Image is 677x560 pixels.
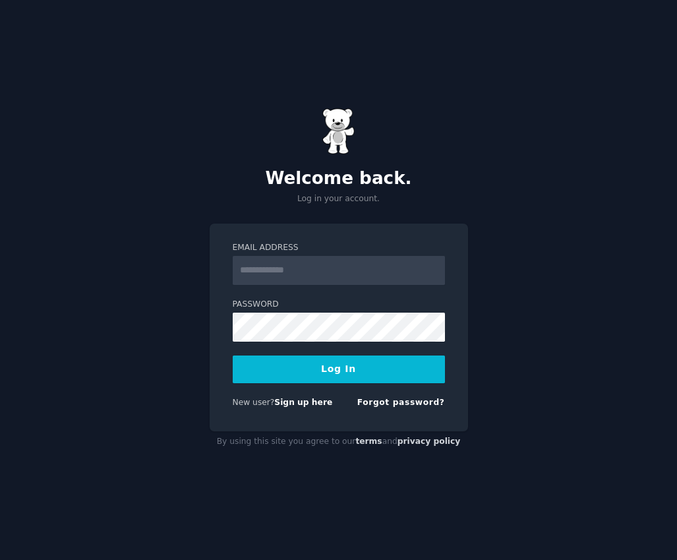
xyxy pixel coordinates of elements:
h2: Welcome back. [210,168,468,189]
img: Gummy Bear [322,108,355,154]
a: Forgot password? [357,398,445,407]
a: Sign up here [274,398,332,407]
label: Password [233,299,445,311]
label: Email Address [233,242,445,254]
button: Log In [233,356,445,383]
span: New user? [233,398,275,407]
a: privacy policy [397,437,461,446]
p: Log in your account. [210,193,468,205]
div: By using this site you agree to our and [210,431,468,452]
a: terms [355,437,382,446]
